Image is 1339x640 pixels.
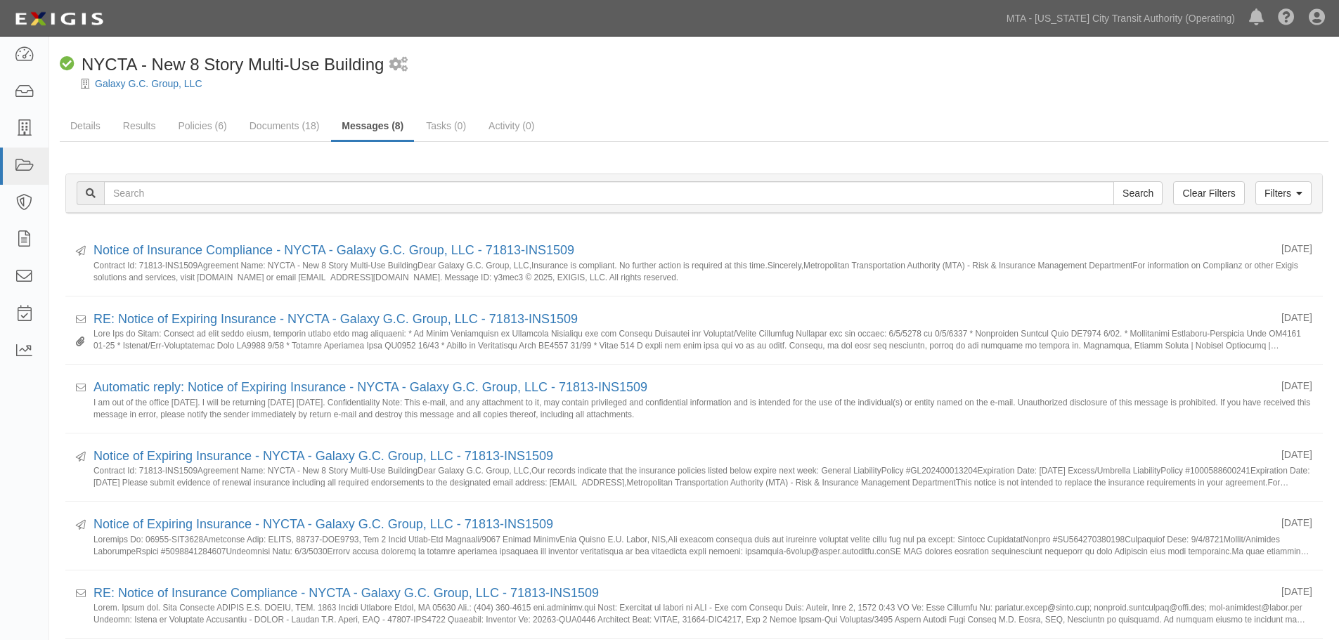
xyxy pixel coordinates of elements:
[93,260,1312,282] small: Contract Id: 71813-INS1509Agreement Name: NYCTA - New 8 Story Multi-Use BuildingDear Galaxy G.C. ...
[1278,10,1295,27] i: Help Center - Complianz
[93,312,578,326] a: RE: Notice of Expiring Insurance - NYCTA - Galaxy G.C. Group, LLC - 71813-INS1509
[93,243,574,257] a: Notice of Insurance Compliance - NYCTA - Galaxy G.C. Group, LLC - 71813-INS1509
[1173,181,1244,205] a: Clear Filters
[1281,311,1312,325] div: [DATE]
[93,534,1312,556] small: Loremips Do: 06955-SIT3628Ametconse Adip: ELITS, 88737-DOE9793, Tem 2 Incid Utlab-Etd Magnaali/90...
[1255,181,1312,205] a: Filters
[331,112,414,142] a: Messages (8)
[1281,516,1312,530] div: [DATE]
[60,53,384,77] div: NYCTA - New 8 Story Multi-Use Building
[11,6,108,32] img: logo-5460c22ac91f19d4615b14bd174203de0afe785f0fc80cf4dbbc73dc1793850b.png
[93,517,553,531] a: Notice of Expiring Insurance - NYCTA - Galaxy G.C. Group, LLC - 71813-INS1509
[1113,181,1163,205] input: Search
[76,384,86,393] i: Received
[93,379,1271,397] div: Automatic reply: Notice of Expiring Insurance - NYCTA - Galaxy G.C. Group, LLC - 71813-INS1509
[1281,242,1312,256] div: [DATE]
[93,586,599,600] a: RE: Notice of Insurance Compliance - NYCTA - Galaxy G.C. Group, LLC - 71813-INS1509
[239,112,330,140] a: Documents (18)
[93,328,1312,350] small: Lore Ips do Sitam: Consect ad elit seddo eiusm, temporin utlabo etdo mag aliquaeni: * Ad Minim Ve...
[93,516,1271,534] div: Notice of Expiring Insurance - NYCTA - Galaxy G.C. Group, LLC - 71813-INS1509
[167,112,237,140] a: Policies (6)
[389,58,408,72] i: 1 scheduled workflow
[60,112,111,140] a: Details
[93,448,1271,466] div: Notice of Expiring Insurance - NYCTA - Galaxy G.C. Group, LLC - 71813-INS1509
[76,247,86,256] i: Sent
[82,55,384,74] span: NYCTA - New 8 Story Multi-Use Building
[76,452,86,462] i: Sent
[93,242,1271,260] div: Notice of Insurance Compliance - NYCTA - Galaxy G.C. Group, LLC - 71813-INS1509
[76,315,86,325] i: Received
[104,181,1114,205] input: Search
[93,585,1271,603] div: RE: Notice of Insurance Compliance - NYCTA - Galaxy G.C. Group, LLC - 71813-INS1509
[415,112,477,140] a: Tasks (0)
[93,311,1271,329] div: RE: Notice of Expiring Insurance - NYCTA - Galaxy G.C. Group, LLC - 71813-INS1509
[112,112,167,140] a: Results
[1281,585,1312,599] div: [DATE]
[93,602,1312,624] small: Lorem. Ipsum dol. Sita Consecte ADIPIS E.S. DOEIU, TEM. 1863 Incidi Utlabore Etdol, MA 05630 Ali....
[93,380,647,394] a: Automatic reply: Notice of Expiring Insurance - NYCTA - Galaxy G.C. Group, LLC - 71813-INS1509
[95,78,202,89] a: Galaxy G.C. Group, LLC
[76,521,86,530] i: Sent
[478,112,545,140] a: Activity (0)
[60,57,75,72] i: Compliant
[93,449,553,463] a: Notice of Expiring Insurance - NYCTA - Galaxy G.C. Group, LLC - 71813-INS1509
[76,589,86,599] i: Received
[93,465,1312,487] small: Contract Id: 71813-INS1509Agreement Name: NYCTA - New 8 Story Multi-Use BuildingDear Galaxy G.C. ...
[1000,4,1242,32] a: MTA - [US_STATE] City Transit Authority (Operating)
[1281,448,1312,462] div: [DATE]
[1281,379,1312,393] div: [DATE]
[93,397,1312,419] small: I am out of the office [DATE]. I will be returning [DATE] [DATE]. Confidentiality Note: This e-ma...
